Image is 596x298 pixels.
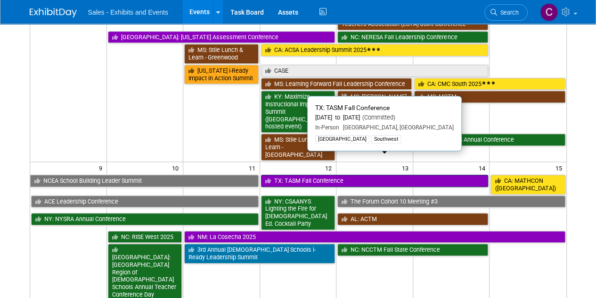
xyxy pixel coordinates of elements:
[414,134,565,146] a: NY: AMTNYS Annual Conference
[171,162,183,174] span: 10
[337,196,565,208] a: The Forum Cohort 10 Meeting #3
[248,162,260,174] span: 11
[414,91,565,103] a: MS: MCTM
[31,196,259,208] a: ACE Leadership Conference
[337,91,412,118] a: MS: [PERSON_NAME] & Learn - [PERSON_NAME]
[337,244,488,256] a: NC: NCCTM Fall State Conference
[315,124,339,131] span: In-Person
[184,65,259,84] a: [US_STATE] i-Ready Impact in Action Summit
[540,3,558,21] img: Christine Lurz
[339,124,454,131] span: [GEOGRAPHIC_DATA], [GEOGRAPHIC_DATA]
[184,244,335,263] a: 3rd Annual [DEMOGRAPHIC_DATA] Schools i-Ready Leadership Summit
[88,9,168,16] span: Sales - Exhibits and Events
[484,4,528,21] a: Search
[337,31,488,43] a: NC: NERESA Fall Leadership Conference
[98,162,106,174] span: 9
[555,162,566,174] span: 15
[315,114,454,122] div: [DATE] to [DATE]
[371,135,401,144] div: Southwest
[261,65,489,77] a: CASE
[31,213,259,225] a: NY: NYSRA Annual Conference
[261,196,335,230] a: NY: CSAANYS Lighting the Fire for [DEMOGRAPHIC_DATA] Ed. Cocktail Party
[261,44,489,56] a: CA: ACSA Leadership Summit 2025
[477,162,489,174] span: 14
[30,8,77,17] img: ExhibitDay
[108,31,335,43] a: [GEOGRAPHIC_DATA]: [US_STATE] Assessment Conference
[401,162,413,174] span: 13
[184,44,259,63] a: MS: Stile Lunch & Learn - Greenwood
[414,78,565,90] a: CA: CMC South 2025
[184,231,565,243] a: NM: La Cosecha 2025
[315,135,369,144] div: [GEOGRAPHIC_DATA]
[261,134,335,161] a: MS: Stile Lunch & Learn - [GEOGRAPHIC_DATA]
[261,78,412,90] a: MS: Learning Forward Fall Leadership Conference
[261,175,489,187] a: TX: TASM Fall Conference
[261,91,335,133] a: KY: Maximize Instructional Impact KY Summit ([GEOGRAPHIC_DATA]-hosted event)
[497,9,519,16] span: Search
[324,162,336,174] span: 12
[30,175,259,187] a: NCEA School Building Leader Summit
[337,213,488,225] a: AL: ACTM
[490,175,565,194] a: CA: MATHCON ([GEOGRAPHIC_DATA])
[315,104,390,111] span: TX: TASM Fall Conference
[360,114,395,121] span: (Committed)
[108,231,182,243] a: NC: RISE West 2025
